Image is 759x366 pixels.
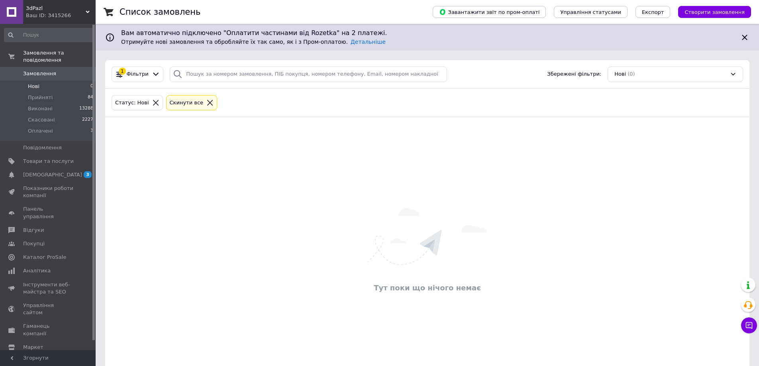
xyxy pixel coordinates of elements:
span: 3 [90,127,93,135]
a: Детальніше [351,39,386,45]
span: Збережені фільтри: [547,70,601,78]
button: Експорт [635,6,671,18]
span: Відгуки [23,227,44,234]
span: Показники роботи компанії [23,185,74,199]
span: Аналітика [23,267,51,274]
span: 0 [90,83,93,90]
input: Пошук [4,28,94,42]
span: Управління сайтом [23,302,74,316]
span: Вам автоматично підключено "Оплатити частинами від Rozetka" на 2 платежі. [121,29,734,38]
span: Панель управління [23,206,74,220]
button: Чат з покупцем [741,317,757,333]
span: Гаманець компанії [23,323,74,337]
span: Прийняті [28,94,53,101]
h1: Список замовлень [120,7,200,17]
span: Отримуйте нові замовлення та обробляйте їх так само, як і з Пром-оплатою. [121,39,386,45]
span: Товари та послуги [23,158,74,165]
div: Тут поки що нічого немає [109,283,745,293]
span: Покупці [23,240,45,247]
span: Маркет [23,344,43,351]
span: Нові [614,70,626,78]
span: 3 [84,171,92,178]
span: Створити замовлення [684,9,745,15]
span: Замовлення [23,70,56,77]
div: Cкинути все [168,99,205,107]
div: Статус: Нові [114,99,151,107]
span: Оплачені [28,127,53,135]
span: Нові [28,83,39,90]
span: Виконані [28,105,53,112]
span: Повідомлення [23,144,62,151]
div: Ваш ID: 3415266 [26,12,96,19]
input: Пошук за номером замовлення, ПІБ покупця, номером телефону, Email, номером накладної [170,67,447,82]
span: 2227 [82,116,93,123]
span: 3dPazl [26,5,86,12]
div: 1 [119,68,126,75]
button: Завантажити звіт по пром-оплаті [433,6,546,18]
span: Завантажити звіт по пром-оплаті [439,8,539,16]
span: [DEMOGRAPHIC_DATA] [23,171,82,178]
span: 13288 [79,105,93,112]
span: Управління статусами [560,9,621,15]
button: Управління статусами [554,6,628,18]
span: Експорт [642,9,664,15]
button: Створити замовлення [678,6,751,18]
span: Інструменти веб-майстра та SEO [23,281,74,296]
span: Замовлення та повідомлення [23,49,96,64]
span: 84 [88,94,93,101]
span: Каталог ProSale [23,254,66,261]
a: Створити замовлення [670,9,751,15]
span: (0) [628,71,635,77]
span: Скасовані [28,116,55,123]
span: Фільтри [127,70,149,78]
